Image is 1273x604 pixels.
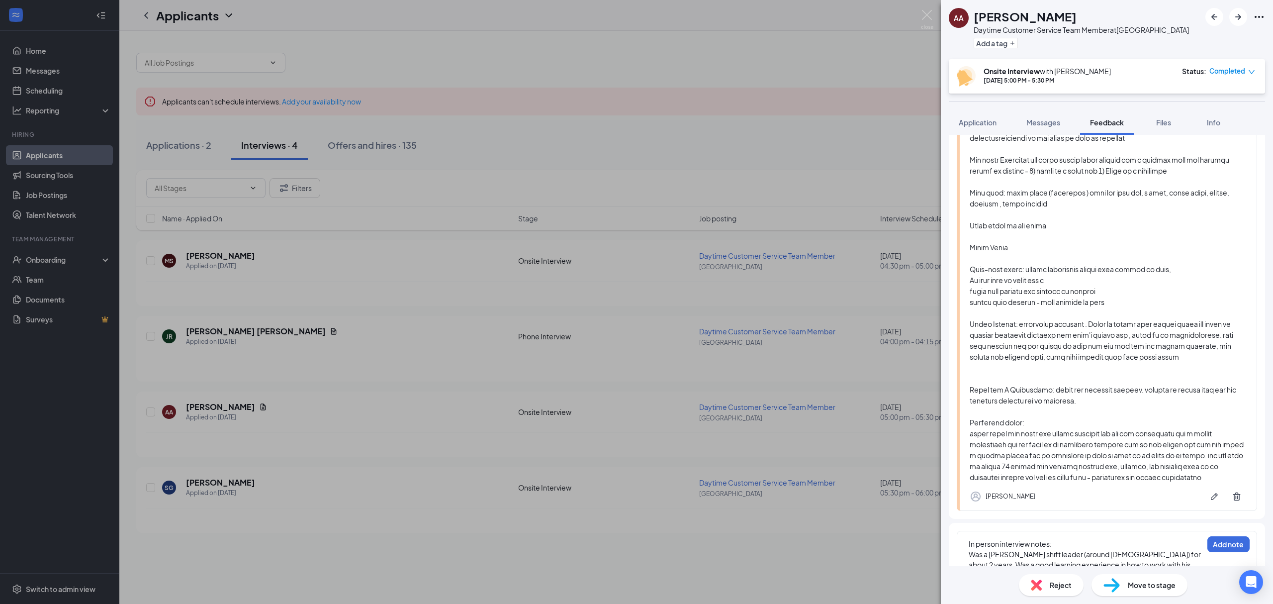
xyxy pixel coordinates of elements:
div: [DATE] 5:00 PM - 5:30 PM [984,76,1111,85]
button: ArrowLeftNew [1205,8,1223,26]
span: Messages [1026,118,1060,127]
button: ArrowRight [1229,8,1247,26]
svg: Profile [970,491,982,503]
svg: ArrowLeftNew [1208,11,1220,23]
button: Add note [1207,536,1250,552]
div: AA [954,13,964,23]
span: Move to stage [1128,580,1176,591]
div: Open Intercom Messenger [1239,570,1263,594]
div: Daytime Customer Service Team Member at [GEOGRAPHIC_DATA] [974,25,1189,35]
button: PlusAdd a tag [974,38,1018,48]
button: Trash [1227,487,1247,506]
span: Completed [1209,66,1245,76]
span: In person interview notes: [969,539,1052,548]
span: Files [1156,118,1171,127]
span: Feedback [1090,118,1124,127]
svg: Trash [1232,492,1242,502]
span: Application [959,118,997,127]
div: with [PERSON_NAME] [984,66,1111,76]
b: Onsite Interview [984,67,1040,76]
svg: Pen [1209,492,1219,502]
div: Status : [1182,66,1206,76]
span: Info [1207,118,1220,127]
div: [PERSON_NAME] [986,492,1035,502]
span: Reject [1050,580,1072,591]
svg: Plus [1009,40,1015,46]
span: down [1248,69,1255,76]
button: Pen [1204,487,1224,506]
svg: ArrowRight [1232,11,1244,23]
h1: [PERSON_NAME] [974,8,1077,25]
svg: Ellipses [1253,11,1265,23]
